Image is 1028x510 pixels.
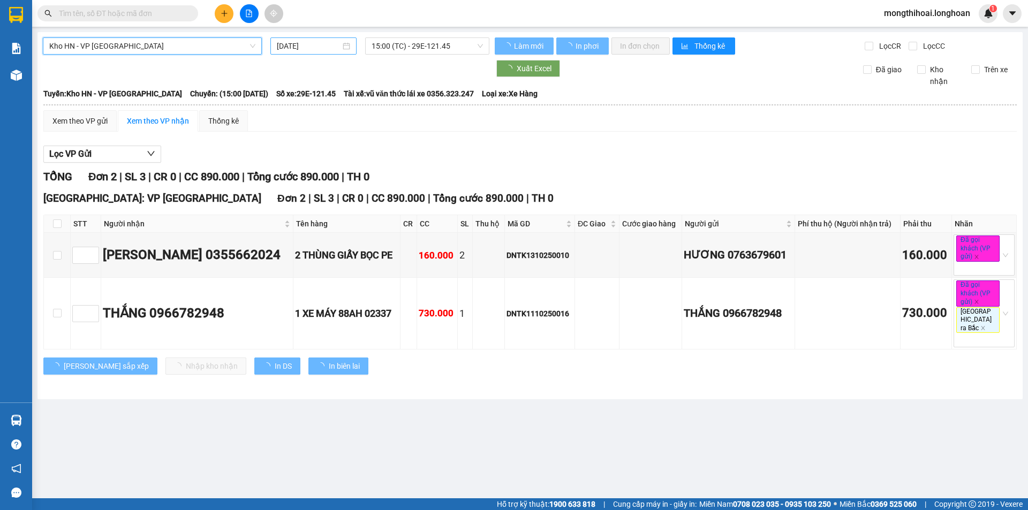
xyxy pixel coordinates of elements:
[872,64,906,75] span: Đã giao
[956,280,1000,307] span: Đã gọi khách (VP gửi)
[433,192,524,204] span: Tổng cước 890.000
[43,357,157,375] button: [PERSON_NAME] sắp xếp
[337,192,339,204] span: |
[458,215,473,233] th: SL
[184,170,239,183] span: CC 890.000
[1003,4,1022,23] button: caret-down
[9,7,23,23] img: logo-vxr
[127,115,189,127] div: Xem theo VP nhận
[556,37,609,55] button: In phơi
[104,218,282,230] span: Người nhận
[496,60,560,77] button: Xuất Excel
[43,146,161,163] button: Lọc VP Gửi
[295,306,398,321] div: 1 XE MÁY 88AH 02337
[611,37,670,55] button: In đơn chọn
[919,40,947,52] span: Lọc CC
[514,40,545,52] span: Làm mới
[52,115,108,127] div: Xem theo VP gửi
[88,170,117,183] span: Đơn 2
[276,88,336,100] span: Số xe: 29E-121.45
[277,40,341,52] input: 14/10/2025
[242,170,245,183] span: |
[840,498,917,510] span: Miền Bắc
[317,362,329,370] span: loading
[955,218,1014,230] div: Nhãn
[613,498,697,510] span: Cung cấp máy in - giấy in:
[974,299,979,305] span: close
[43,170,72,183] span: TỔNG
[275,360,292,372] span: In DS
[49,38,255,54] span: Kho HN - VP Tây Hồ
[71,215,101,233] th: STT
[24,16,179,40] strong: BIÊN NHẬN VẬN CHUYỂN BẢO AN EXPRESS
[419,306,456,321] div: 730.000
[103,303,291,324] div: THẮNG 0966782948
[11,70,22,81] img: warehouse-icon
[699,498,831,510] span: Miền Nam
[526,192,529,204] span: |
[991,5,995,12] span: 1
[417,215,458,233] th: CC
[277,192,306,204] span: Đơn 2
[795,215,901,233] th: Phí thu hộ (Người nhận trả)
[366,192,369,204] span: |
[902,304,950,323] div: 730.000
[875,6,979,20] span: mongthihoai.longhoan
[308,357,368,375] button: In biên lai
[497,498,595,510] span: Hỗ trợ kỹ thuật:
[240,4,259,23] button: file-add
[165,357,246,375] button: Nhập kho nhận
[926,64,963,87] span: Kho nhận
[532,192,554,204] span: TH 0
[59,7,185,19] input: Tìm tên, số ĐT hoặc mã đơn
[43,89,182,98] b: Tuyến: Kho HN - VP [GEOGRAPHIC_DATA]
[681,42,690,51] span: bar-chart
[956,307,1000,333] span: [GEOGRAPHIC_DATA] ra Bắc
[215,4,233,23] button: plus
[419,248,456,263] div: 160.000
[148,170,151,183] span: |
[902,246,950,265] div: 160.000
[473,215,504,233] th: Thu hộ
[1008,9,1017,18] span: caret-down
[11,488,21,498] span: message
[684,247,793,263] div: HƯƠNG 0763679601
[293,215,400,233] th: Tên hàng
[733,500,831,508] strong: 0708 023 035 - 0935 103 250
[308,192,311,204] span: |
[495,37,554,55] button: Làm mới
[578,218,608,230] span: ĐC Giao
[576,40,600,52] span: In phơi
[505,65,517,72] span: loading
[507,308,573,319] div: DNTK1110250016
[505,278,575,349] td: DNTK1110250016
[956,235,1000,262] span: Đã gọi khách (VP gửi)
[505,233,575,278] td: DNTK1310250010
[969,500,976,508] span: copyright
[44,10,52,17] span: search
[684,305,793,322] div: THẮNG 0966782948
[11,463,21,474] span: notification
[901,215,952,233] th: Phải thu
[119,170,122,183] span: |
[372,38,483,54] span: 15:00 (TC) - 29E-121.45
[295,248,398,263] div: 2 THÙNG GIẤY BỌC PE
[507,249,573,261] div: DNTK1310250010
[344,88,474,100] span: Tài xế: vũ văn thức lái xe 0356.323.247
[314,192,334,204] span: SL 3
[179,170,182,183] span: |
[52,362,64,370] span: loading
[619,215,682,233] th: Cước giao hàng
[400,215,417,233] th: CR
[254,357,300,375] button: In DS
[875,40,903,52] span: Lọc CR
[270,10,277,17] span: aim
[221,10,228,17] span: plus
[980,64,1012,75] span: Trên xe
[694,40,727,52] span: Thống kê
[834,502,837,506] span: ⚪️
[549,500,595,508] strong: 1900 633 818
[871,500,917,508] strong: 0369 525 060
[342,170,344,183] span: |
[11,439,21,450] span: question-circle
